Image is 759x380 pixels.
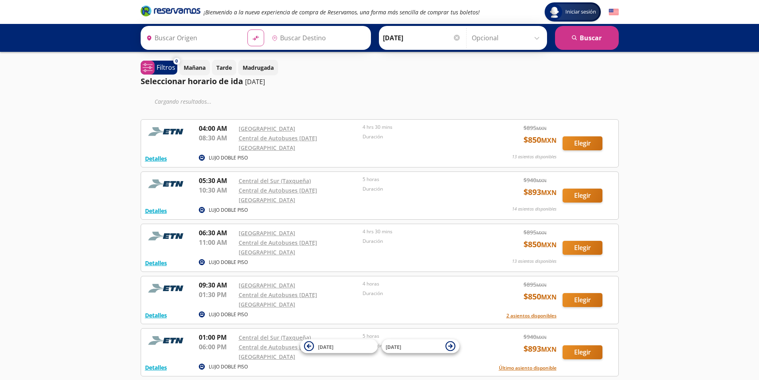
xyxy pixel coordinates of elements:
[536,334,547,340] small: MXN
[541,345,557,354] small: MXN
[141,5,200,19] a: Brand Logo
[524,176,547,184] span: $ 940
[179,60,210,75] button: Mañana
[382,339,459,353] button: [DATE]
[199,342,235,352] p: 06:00 PM
[541,136,557,145] small: MXN
[472,28,543,48] input: Opcional
[563,293,602,307] button: Elegir
[541,293,557,301] small: MXN
[209,154,248,161] p: LUJO DOBLE PISO
[209,259,248,266] p: LUJO DOBLE PISO
[145,154,167,163] button: Detalles
[524,228,547,236] span: $ 895
[239,334,311,341] a: Central del Sur (Taxqueña)
[541,188,557,197] small: MXN
[363,238,483,245] p: Duración
[199,333,235,342] p: 01:00 PM
[145,207,167,215] button: Detalles
[239,343,317,360] a: Central de Autobuses [DATE][GEOGRAPHIC_DATA]
[184,63,206,72] p: Mañana
[363,228,483,235] p: 4 hrs 30 mins
[155,98,212,105] em: Cargando resultados ...
[609,7,619,17] button: English
[239,125,295,132] a: [GEOGRAPHIC_DATA]
[145,333,189,348] img: RESERVAMOS
[524,134,557,146] span: $ 850
[536,125,547,131] small: MXN
[199,176,235,185] p: 05:30 AM
[145,124,189,140] img: RESERVAMOS
[563,189,602,203] button: Elegir
[239,239,317,256] a: Central de Autobuses [DATE][GEOGRAPHIC_DATA]
[199,290,235,299] p: 01:30 PM
[318,343,333,350] span: [DATE]
[524,238,557,250] span: $ 850
[199,228,235,238] p: 06:30 AM
[157,63,175,72] p: Filtros
[536,230,547,236] small: MXN
[300,339,378,353] button: [DATE]
[145,280,189,296] img: RESERVAMOS
[524,186,557,198] span: $ 893
[363,185,483,193] p: Duración
[563,345,602,359] button: Elegir
[363,333,483,340] p: 5 horas
[536,177,547,183] small: MXN
[563,241,602,255] button: Elegir
[524,124,547,132] span: $ 895
[199,280,235,290] p: 09:30 AM
[145,176,189,192] img: RESERVAMOS
[175,58,178,65] span: 0
[199,133,235,143] p: 08:30 AM
[524,280,547,289] span: $ 895
[141,5,200,17] i: Brand Logo
[363,176,483,183] p: 5 horas
[143,28,241,48] input: Buscar Origen
[386,343,401,350] span: [DATE]
[145,259,167,267] button: Detalles
[141,61,177,75] button: 0Filtros
[239,187,317,204] a: Central de Autobuses [DATE][GEOGRAPHIC_DATA]
[141,75,243,87] p: Seleccionar horario de ida
[269,28,367,48] input: Buscar Destino
[541,240,557,249] small: MXN
[524,333,547,341] span: $ 940
[243,63,274,72] p: Madrugada
[512,258,557,265] p: 13 asientos disponibles
[512,206,557,213] p: 14 asientos disponibles
[239,229,295,237] a: [GEOGRAPHIC_DATA]
[239,134,317,152] a: Central de Autobuses [DATE][GEOGRAPHIC_DATA]
[506,312,557,319] button: 2 asientos disponibles
[238,60,278,75] button: Madrugada
[145,311,167,319] button: Detalles
[562,8,599,16] span: Iniciar sesión
[383,28,461,48] input: Elegir Fecha
[209,363,248,370] p: LUJO DOBLE PISO
[216,63,232,72] p: Tarde
[239,177,311,185] a: Central del Sur (Taxqueña)
[145,363,167,372] button: Detalles
[239,282,295,289] a: [GEOGRAPHIC_DATA]
[199,124,235,133] p: 04:00 AM
[199,185,235,195] p: 10:30 AM
[555,26,619,50] button: Buscar
[363,133,483,140] p: Duración
[363,280,483,287] p: 4 horas
[499,364,557,372] button: Último asiento disponible
[524,291,557,303] span: $ 850
[245,77,265,87] p: [DATE]
[145,228,189,244] img: RESERVAMOS
[209,207,248,214] p: LUJO DOBLE PISO
[199,238,235,247] p: 11:00 AM
[363,290,483,297] p: Duración
[524,343,557,355] span: $ 893
[212,60,236,75] button: Tarde
[204,8,480,16] em: ¡Bienvenido a la nueva experiencia de compra de Reservamos, una forma más sencilla de comprar tus...
[363,124,483,131] p: 4 hrs 30 mins
[563,136,602,150] button: Elegir
[209,311,248,318] p: LUJO DOBLE PISO
[536,282,547,288] small: MXN
[512,154,557,160] p: 13 asientos disponibles
[239,291,317,308] a: Central de Autobuses [DATE][GEOGRAPHIC_DATA]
